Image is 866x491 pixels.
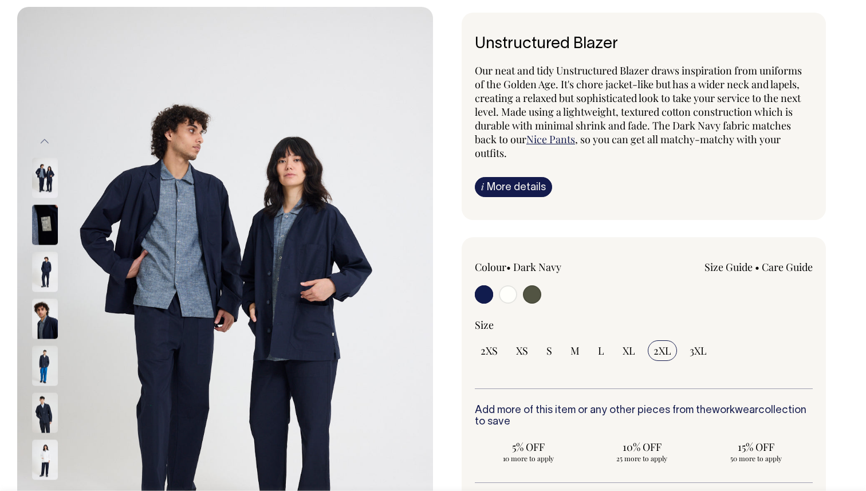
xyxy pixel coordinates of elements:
span: M [570,344,580,358]
input: 15% OFF 50 more to apply [702,437,809,466]
input: XS [510,340,534,361]
span: 10% OFF [595,440,690,454]
span: • [506,260,511,274]
input: S [541,340,558,361]
span: Our neat and tidy Unstructured Blazer draws inspiration from uniforms of the Golden Age. It's cho... [475,64,802,146]
span: 10 more to apply [481,454,576,463]
h6: Unstructured Blazer [475,36,813,53]
button: Previous [36,129,53,155]
img: dark-navy [32,346,58,386]
label: Dark Navy [513,260,561,274]
span: i [481,180,484,193]
a: iMore details [475,177,552,197]
a: Care Guide [762,260,813,274]
span: 3XL [690,344,707,358]
a: Nice Pants [526,132,575,146]
a: workwear [712,406,758,415]
span: XS [516,344,528,358]
span: • [755,260,759,274]
input: 2XL [648,340,677,361]
input: 10% OFF 25 more to apply [589,437,696,466]
input: 5% OFF 10 more to apply [475,437,582,466]
img: dark-navy [32,205,58,245]
span: 5% OFF [481,440,576,454]
div: Size [475,318,813,332]
img: dark-navy [32,158,58,198]
span: S [546,344,552,358]
div: Colour [475,260,610,274]
input: L [592,340,610,361]
span: 2XL [654,344,671,358]
img: dark-navy [32,393,58,433]
span: 50 more to apply [708,454,804,463]
img: off-white [32,440,58,480]
input: 3XL [684,340,713,361]
span: , so you can get all matchy-matchy with your outfits. [475,132,781,160]
input: 2XS [475,340,503,361]
img: dark-navy [32,299,58,339]
a: Size Guide [704,260,753,274]
span: L [598,344,604,358]
h6: Add more of this item or any other pieces from the collection to save [475,405,813,428]
span: 15% OFF [708,440,804,454]
input: XL [617,340,641,361]
img: dark-navy [32,252,58,292]
span: XL [623,344,635,358]
span: 2XS [481,344,498,358]
span: 25 more to apply [595,454,690,463]
input: M [565,340,585,361]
